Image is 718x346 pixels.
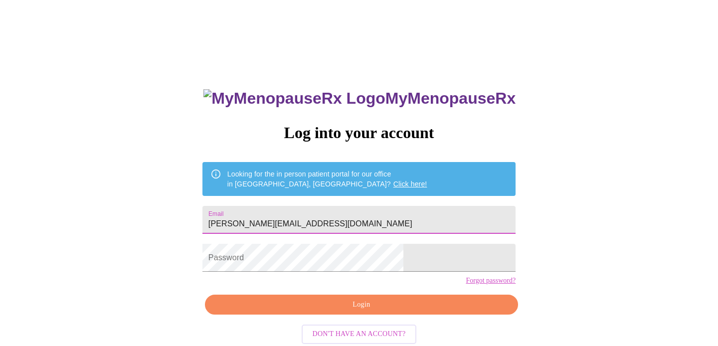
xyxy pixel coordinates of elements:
[466,277,516,285] a: Forgot password?
[202,124,516,142] h3: Log into your account
[299,329,419,338] a: Don't have an account?
[203,89,385,108] img: MyMenopauseRx Logo
[393,180,427,188] a: Click here!
[216,299,507,311] span: Login
[227,165,427,193] div: Looking for the in person patient portal for our office in [GEOGRAPHIC_DATA], [GEOGRAPHIC_DATA]?
[205,295,518,315] button: Login
[313,328,406,341] span: Don't have an account?
[203,89,516,108] h3: MyMenopauseRx
[302,325,417,344] button: Don't have an account?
